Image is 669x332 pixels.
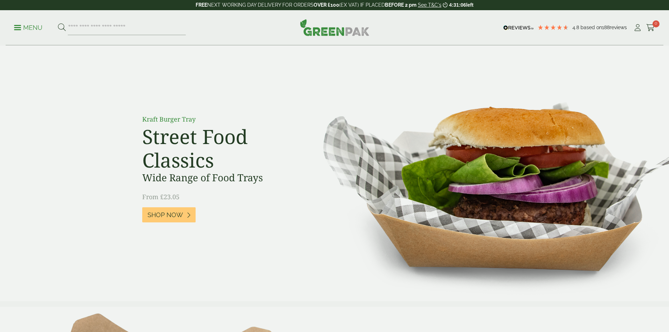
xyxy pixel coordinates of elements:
img: REVIEWS.io [503,25,534,30]
img: GreenPak Supplies [300,19,369,36]
a: See T&C's [418,2,441,8]
span: From £23.05 [142,193,179,201]
span: Shop Now [147,211,183,219]
span: 0 [652,20,660,27]
h3: Wide Range of Food Trays [142,172,300,184]
i: My Account [633,24,642,31]
p: Menu [14,24,42,32]
span: 4:31:06 [449,2,466,8]
span: 4.8 [572,25,581,30]
span: Based on [581,25,602,30]
span: left [466,2,473,8]
strong: BEFORE 2 pm [385,2,417,8]
span: reviews [610,25,627,30]
i: Cart [646,24,655,31]
img: Street Food Classics [301,46,669,301]
strong: OVER £100 [314,2,339,8]
a: Menu [14,24,42,31]
a: 0 [646,22,655,33]
a: Shop Now [142,207,196,222]
div: 4.79 Stars [537,24,569,31]
strong: FREE [196,2,207,8]
p: Kraft Burger Tray [142,115,300,124]
h2: Street Food Classics [142,125,300,172]
span: 188 [602,25,610,30]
